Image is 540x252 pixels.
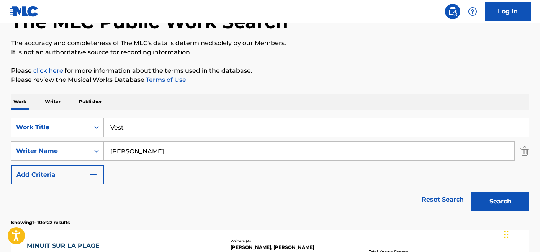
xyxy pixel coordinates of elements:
[9,6,39,17] img: MLC Logo
[16,146,85,156] div: Writer Name
[11,75,529,85] p: Please review the Musical Works Database
[445,4,460,19] a: Public Search
[11,94,29,110] p: Work
[11,165,104,184] button: Add Criteria
[88,170,98,179] img: 9d2ae6d4665cec9f34b9.svg
[27,241,103,250] div: MINUIT SUR LA PLAGE
[231,238,346,244] div: Writers ( 4 )
[33,67,63,74] a: click here
[144,76,186,83] a: Terms of Use
[77,94,104,110] p: Publisher
[11,118,529,215] form: Search Form
[418,191,468,208] a: Reset Search
[465,4,480,19] div: Help
[16,123,85,132] div: Work Title
[468,7,477,16] img: help
[11,48,529,57] p: It is not an authoritative source for recording information.
[485,2,531,21] a: Log In
[520,141,529,161] img: Delete Criterion
[11,39,529,48] p: The accuracy and completeness of The MLC's data is determined solely by our Members.
[43,94,63,110] p: Writer
[11,66,529,75] p: Please for more information about the terms used in the database.
[471,192,529,211] button: Search
[11,219,70,226] p: Showing 1 - 10 of 22 results
[448,7,457,16] img: search
[504,223,509,246] div: Drag
[502,215,540,252] iframe: Chat Widget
